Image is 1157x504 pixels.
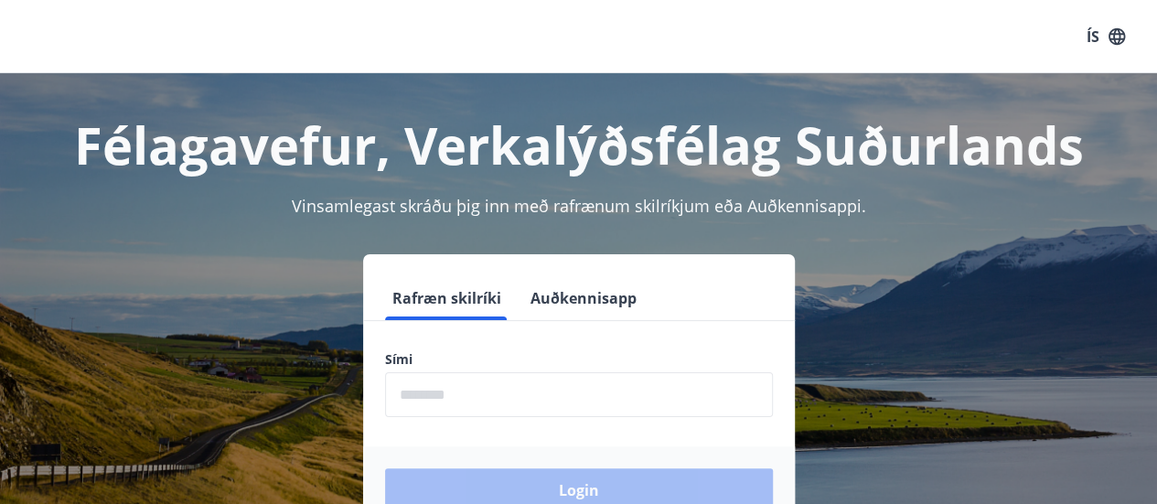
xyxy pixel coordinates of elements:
[22,110,1135,179] h1: Félagavefur, Verkalýðsfélag Suðurlands
[385,350,773,369] label: Sími
[385,276,509,320] button: Rafræn skilríki
[1077,20,1135,53] button: ÍS
[523,276,644,320] button: Auðkennisapp
[292,195,866,217] span: Vinsamlegast skráðu þig inn með rafrænum skilríkjum eða Auðkennisappi.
